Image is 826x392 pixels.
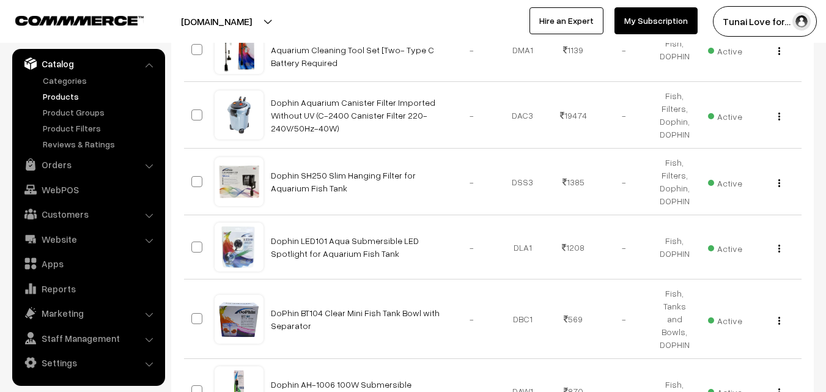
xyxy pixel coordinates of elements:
[778,245,780,253] img: Menu
[15,153,161,176] a: Orders
[792,12,811,31] img: user
[271,170,416,193] a: Dophin SH250 Slim Hanging Filter for Aquarium Fish Tank
[548,149,599,215] td: 1385
[708,239,742,255] span: Active
[271,308,440,331] a: DoPhin BT104 Clear Mini Fish Tank Bowl with Separator
[40,74,161,87] a: Categories
[447,82,498,149] td: -
[599,82,649,149] td: -
[548,215,599,279] td: 1208
[15,302,161,324] a: Marketing
[708,311,742,327] span: Active
[529,7,603,34] a: Hire an Expert
[708,107,742,123] span: Active
[599,149,649,215] td: -
[713,6,817,37] button: Tunai Love for…
[778,47,780,55] img: Menu
[649,149,700,215] td: Fish, Filters, Dophin, DOPHIN
[599,215,649,279] td: -
[15,12,122,27] a: COMMMERCE
[15,278,161,300] a: Reports
[548,18,599,82] td: 1139
[649,18,700,82] td: Fish, DOPHIN
[15,327,161,349] a: Staff Management
[271,32,436,68] a: Dophin MC-109 Aquarium Battery Cleaner, Aquarium Cleaning Tool Set [Two- Type C Battery Required
[40,106,161,119] a: Product Groups
[138,6,295,37] button: [DOMAIN_NAME]
[15,179,161,201] a: WebPOS
[15,253,161,275] a: Apps
[649,215,700,279] td: Fish, DOPHIN
[708,42,742,57] span: Active
[649,279,700,359] td: Fish, Tanks and Bowls, DOPHIN
[497,82,548,149] td: DAC3
[447,279,498,359] td: -
[40,90,161,103] a: Products
[40,138,161,150] a: Reviews & Ratings
[548,82,599,149] td: 19474
[599,279,649,359] td: -
[708,174,742,190] span: Active
[271,235,419,259] a: Dophin LED101 Aqua Submersible LED Spotlight for Aquarium Fish Tank
[497,149,548,215] td: DSS3
[778,317,780,325] img: Menu
[778,179,780,187] img: Menu
[497,279,548,359] td: DBC1
[15,203,161,225] a: Customers
[548,279,599,359] td: 569
[15,53,161,75] a: Catalog
[614,7,698,34] a: My Subscription
[649,82,700,149] td: Fish, Filters, Dophin, DOPHIN
[15,228,161,250] a: Website
[599,18,649,82] td: -
[497,215,548,279] td: DLA1
[15,16,144,25] img: COMMMERCE
[15,352,161,374] a: Settings
[447,215,498,279] td: -
[271,97,435,133] a: Dophin Aquarium Canister Filter Imported Without UV (C-2400 Canister Filter 220-240V/50Hz-40W)
[497,18,548,82] td: DMA1
[40,122,161,135] a: Product Filters
[447,18,498,82] td: -
[447,149,498,215] td: -
[778,113,780,120] img: Menu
